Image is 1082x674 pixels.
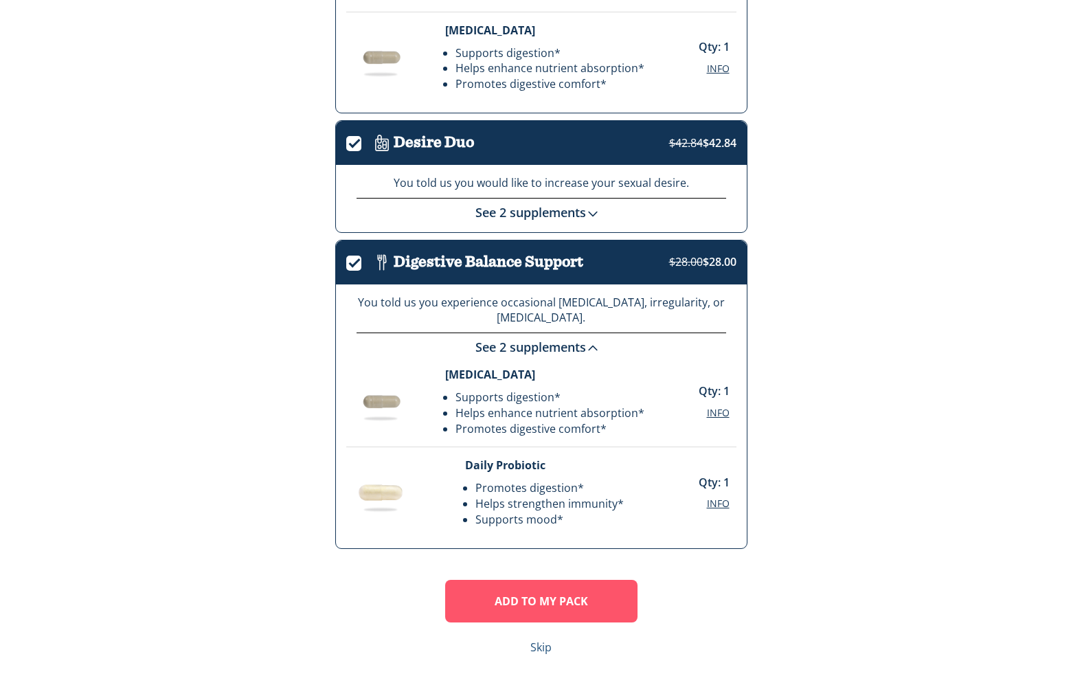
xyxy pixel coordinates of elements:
[455,45,644,61] li: Supports digestion*
[455,421,644,437] li: Promotes digestive comfort*
[394,254,583,271] h3: Digestive Balance Support
[445,23,535,38] strong: [MEDICAL_DATA]
[707,62,730,76] button: Info
[346,379,415,425] img: Supplement Image
[346,253,370,269] label: .
[669,254,703,269] strike: $28.00
[699,475,730,491] p: Qty: 1
[455,390,644,405] li: Supports digestion*
[346,34,415,80] img: Supplement Image
[357,175,726,191] p: You told us you would like to increase your sexual desire.
[669,254,736,269] span: $28.00
[357,295,726,326] p: You told us you experience occasional [MEDICAL_DATA], irregularity, or [MEDICAL_DATA].
[707,406,730,419] span: Info
[475,480,624,496] li: Promotes digestion*
[699,39,730,55] p: Qty: 1
[475,339,607,355] a: See 2 supplements
[707,406,730,420] button: Info
[669,135,703,150] strike: $42.84
[586,341,600,355] img: down-chevron.svg
[586,207,600,221] img: down-chevron.svg
[445,367,535,382] strong: [MEDICAL_DATA]
[475,204,607,221] a: See 2 supplements
[370,251,394,274] img: Icon
[530,640,552,655] a: Skip
[370,131,394,155] img: Icon
[394,134,474,151] h3: Desire Duo
[707,62,730,75] span: Info
[475,512,624,528] li: Supports mood*
[346,133,370,149] label: .
[455,405,644,421] li: Helps enhance nutrient absorption*
[707,497,730,510] button: Info
[699,383,730,399] p: Qty: 1
[455,60,644,76] li: Helps enhance nutrient absorption*
[475,496,624,512] li: Helps strengthen immunity*
[465,458,545,473] strong: Daily Probiotic
[445,580,638,622] button: Add To MY Pack
[455,76,644,92] li: Promotes digestive comfort*
[669,135,736,150] span: $42.84
[346,470,415,516] img: Supplement Image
